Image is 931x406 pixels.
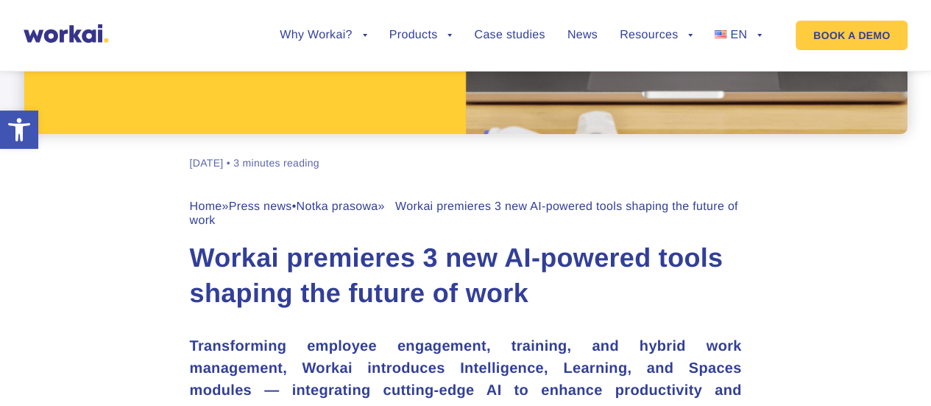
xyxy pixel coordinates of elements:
[190,200,222,213] a: Home
[297,200,378,213] a: Notka prasowa
[730,29,747,41] span: EN
[796,21,907,50] a: BOOK A DEMO
[389,29,453,41] a: Products
[620,29,693,41] a: Resources
[190,200,742,228] div: » • » Workai premieres 3 new AI-powered tools shaping the future of work
[280,29,367,41] a: Why Workai?
[190,240,742,312] h1: Workai premieres 3 new AI-powered tools shaping the future of work
[229,200,292,213] a: Press news
[715,29,762,41] a: EN
[567,29,598,41] a: News
[474,29,545,41] a: Case studies
[190,156,319,170] div: [DATE] • 3 minutes reading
